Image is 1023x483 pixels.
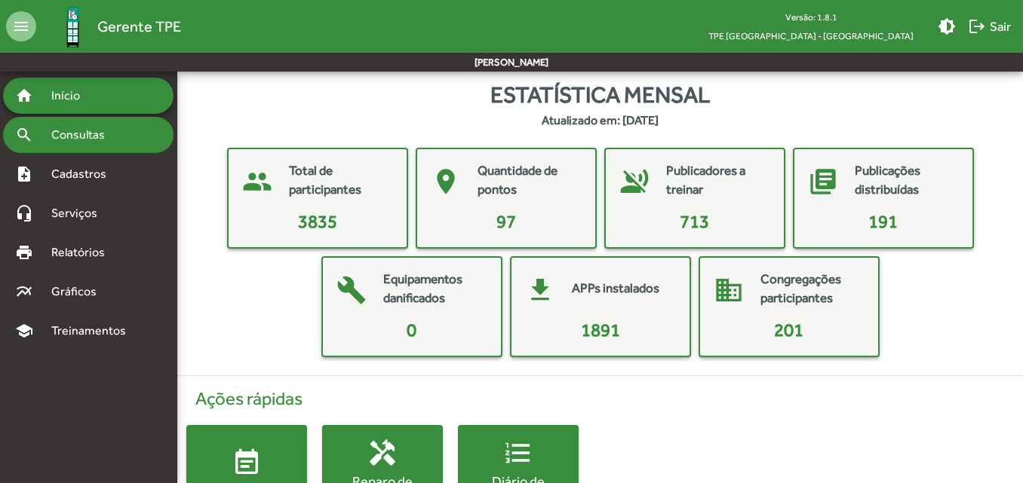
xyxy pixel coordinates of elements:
[490,78,710,112] span: Estatística mensal
[938,17,956,35] mat-icon: brightness_medium
[97,14,181,38] span: Gerente TPE
[42,126,124,144] span: Consultas
[572,279,659,298] mat-card-title: APPs instalados
[15,322,33,340] mat-icon: school
[518,267,563,313] mat-icon: get_app
[503,438,533,468] mat-icon: format_list_numbered
[800,159,846,204] mat-icon: library_books
[496,211,516,231] span: 97
[962,13,1017,40] button: Sair
[666,161,769,200] mat-card-title: Publicadores a treinar
[612,159,657,204] mat-icon: voice_over_off
[407,319,416,340] span: 0
[15,126,33,144] mat-icon: search
[232,448,262,478] mat-icon: event_note
[760,270,863,308] mat-card-title: Congregações participantes
[15,87,33,105] mat-icon: home
[298,211,337,231] span: 3835
[581,319,620,340] span: 1891
[868,211,898,231] span: 191
[186,388,1014,410] h4: Ações rápidas
[15,243,33,261] mat-icon: print
[696,8,926,26] div: Versão: 1.8.1
[48,2,97,51] img: Logo
[42,165,126,183] span: Cadastros
[42,87,102,105] span: Início
[289,161,392,200] mat-card-title: Total de participantes
[774,319,803,340] span: 201
[42,243,124,261] span: Relatórios
[968,13,1011,40] span: Sair
[42,322,144,340] span: Treinamentos
[383,270,486,308] mat-card-title: Equipamentos danificados
[42,283,117,301] span: Gráficos
[6,11,36,41] mat-icon: menu
[706,267,751,313] mat-icon: domain
[542,112,659,130] strong: Atualizado em: [DATE]
[696,26,926,45] span: TPE [GEOGRAPHIC_DATA] - [GEOGRAPHIC_DATA]
[423,159,468,204] mat-icon: place
[855,161,957,200] mat-card-title: Publicações distribuídas
[968,17,986,35] mat-icon: logout
[15,165,33,183] mat-icon: note_add
[329,267,374,313] mat-icon: build
[15,204,33,222] mat-icon: headset_mic
[367,438,398,468] mat-icon: handyman
[478,161,580,200] mat-card-title: Quantidade de pontos
[15,283,33,301] mat-icon: multiline_chart
[680,211,709,231] span: 713
[36,2,181,51] a: Gerente TPE
[42,204,118,222] span: Serviços
[235,159,280,204] mat-icon: people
